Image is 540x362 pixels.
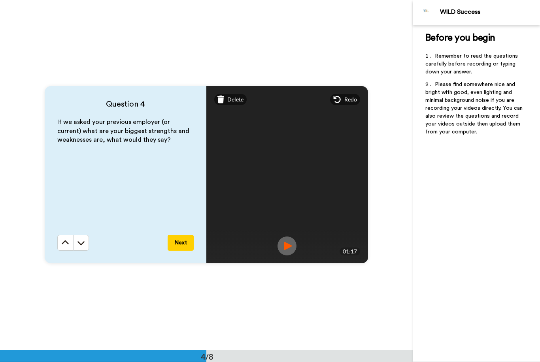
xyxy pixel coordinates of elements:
div: 4/8 [188,351,226,362]
h4: Question 4 [57,99,194,110]
span: Redo [344,96,357,103]
div: Redo [330,94,360,105]
span: Remember to read the questions carefully before recording or typing down your answer. [425,53,519,75]
span: Before you begin [425,33,495,43]
img: ic_record_play.svg [278,236,296,255]
img: Profile Image [417,3,436,22]
span: If we asked your previous employer (or current) what are your biggest strengths and weaknesses ar... [57,119,191,143]
span: Please find somewhere nice and bright with good, even lighting and minimal background noise if yo... [425,82,524,135]
div: WILD Success [440,8,540,16]
div: Delete [214,94,247,105]
span: Delete [227,96,244,103]
button: Next [168,235,194,251]
div: 01:17 [340,248,360,255]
